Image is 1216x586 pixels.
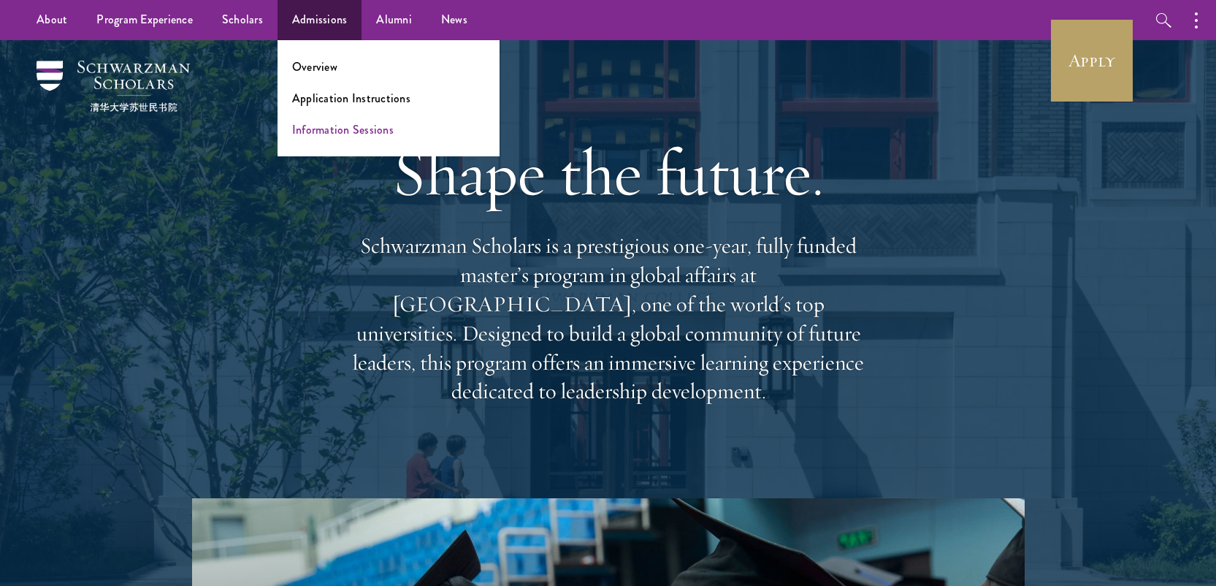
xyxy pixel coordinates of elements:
p: Schwarzman Scholars is a prestigious one-year, fully funded master’s program in global affairs at... [345,232,871,406]
a: Information Sessions [292,121,394,138]
a: Apply [1051,20,1133,102]
a: Application Instructions [292,90,410,107]
img: Schwarzman Scholars [37,61,190,112]
a: Overview [292,58,337,75]
h1: Shape the future. [345,132,871,213]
